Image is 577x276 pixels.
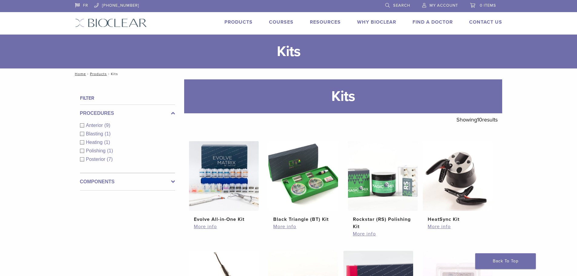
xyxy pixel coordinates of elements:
[189,141,259,211] img: Evolve All-in-One Kit
[71,68,507,79] nav: Kits
[107,148,113,153] span: (1)
[268,141,339,223] a: Black Triangle (BT) KitBlack Triangle (BT) Kit
[353,230,413,238] a: More info
[194,223,254,230] a: More info
[107,72,111,75] span: /
[273,216,333,223] h2: Black Triangle (BT) Kit
[75,18,147,27] img: Bioclear
[194,216,254,223] h2: Evolve All-in-One Kit
[348,141,418,211] img: Rockstar (RS) Polishing Kit
[80,178,175,185] label: Components
[90,72,107,76] a: Products
[86,140,104,145] span: Heating
[268,141,338,211] img: Black Triangle (BT) Kit
[310,19,341,25] a: Resources
[423,141,492,211] img: HeatSync Kit
[428,216,488,223] h2: HeatSync Kit
[80,110,175,117] label: Procedures
[469,19,502,25] a: Contact Us
[413,19,453,25] a: Find A Doctor
[86,148,107,153] span: Polishing
[86,157,107,162] span: Posterior
[348,141,418,230] a: Rockstar (RS) Polishing KitRockstar (RS) Polishing Kit
[269,19,293,25] a: Courses
[184,79,502,113] h1: Kits
[80,95,175,102] h4: Filter
[86,72,90,75] span: /
[428,223,488,230] a: More info
[273,223,333,230] a: More info
[423,141,493,223] a: HeatSync KitHeatSync Kit
[104,123,111,128] span: (9)
[393,3,410,8] span: Search
[477,116,482,123] span: 10
[456,113,498,126] p: Showing results
[480,3,496,8] span: 0 items
[104,140,110,145] span: (1)
[86,131,105,136] span: Blasting
[86,123,104,128] span: Anterior
[357,19,396,25] a: Why Bioclear
[429,3,458,8] span: My Account
[475,253,536,269] a: Back To Top
[353,216,413,230] h2: Rockstar (RS) Polishing Kit
[224,19,253,25] a: Products
[104,131,111,136] span: (1)
[73,72,86,76] a: Home
[107,157,113,162] span: (7)
[189,141,259,223] a: Evolve All-in-One KitEvolve All-in-One Kit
